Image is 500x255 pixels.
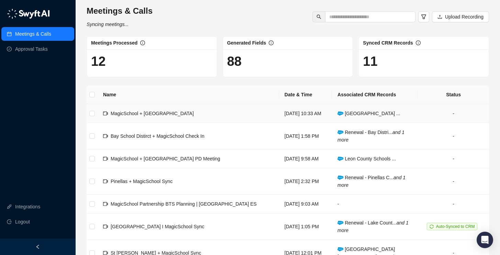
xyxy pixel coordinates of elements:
span: [GEOGRAPHIC_DATA] I MagicSchool Sync [111,224,204,229]
span: logout [7,219,12,224]
span: MagicSchool + [GEOGRAPHIC_DATA] PD Meeting [111,156,220,161]
span: left [35,244,40,249]
span: filter [421,14,426,20]
td: [DATE] 2:32 PM [279,168,332,195]
td: [DATE] 1:58 PM [279,123,332,149]
i: Syncing meetings... [87,22,129,27]
span: Auto-Synced to CRM [436,224,475,229]
td: - [418,195,489,214]
td: - [418,168,489,195]
td: [DATE] 9:58 AM [279,149,332,168]
span: search [316,14,321,19]
span: MagicSchool Partnership BTS Planning | [GEOGRAPHIC_DATA] ES [111,201,257,207]
span: Renewal - Bay Distri... [337,130,404,143]
td: [DATE] 1:05 PM [279,214,332,240]
span: video-camera [103,111,108,116]
span: [GEOGRAPHIC_DATA] ... [337,111,400,116]
span: video-camera [103,134,108,138]
span: info-circle [140,40,145,45]
a: Meetings & Calls [15,27,51,41]
span: Renewal - Pinellas C... [337,175,405,188]
th: Date & Time [279,85,332,104]
h1: 11 [363,53,485,69]
td: - [418,104,489,123]
span: Upload Recording [445,13,484,21]
span: Leon County Schools ... [337,156,396,161]
span: Bay School Distirct + MagicSchool Check In [111,133,204,139]
i: and 1 more [337,175,405,188]
span: video-camera [103,179,108,184]
span: Renewal - Lake Count... [337,220,409,233]
th: Associated CRM Records [332,85,418,104]
td: [DATE] 10:33 AM [279,104,332,123]
div: Open Intercom Messenger [477,232,493,248]
span: video-camera [103,156,108,161]
span: info-circle [416,40,421,45]
i: and 1 more [337,130,404,143]
span: Generated Fields [227,40,266,46]
img: logo-05li4sbe.png [7,9,50,19]
span: video-camera [103,202,108,206]
h1: 88 [227,53,349,69]
span: upload [437,14,442,19]
span: sync [430,224,434,229]
h3: Meetings & Calls [87,5,153,16]
span: Meetings Processed [91,40,137,46]
td: - [332,195,418,214]
td: - [418,149,489,168]
th: Status [418,85,489,104]
a: Integrations [15,200,40,214]
button: Upload Recording [432,11,489,22]
span: video-camera [103,224,108,229]
th: Name [98,85,279,104]
span: Synced CRM Records [363,40,413,46]
span: Pinellas + MagicSchool Sync [111,179,173,184]
span: Logout [15,215,30,229]
span: info-circle [269,40,274,45]
td: - [418,123,489,149]
a: Approval Tasks [15,42,48,56]
td: [DATE] 9:03 AM [279,195,332,214]
span: MagicSchool + [GEOGRAPHIC_DATA] [111,111,194,116]
h1: 12 [91,53,213,69]
i: and 1 more [337,220,409,233]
